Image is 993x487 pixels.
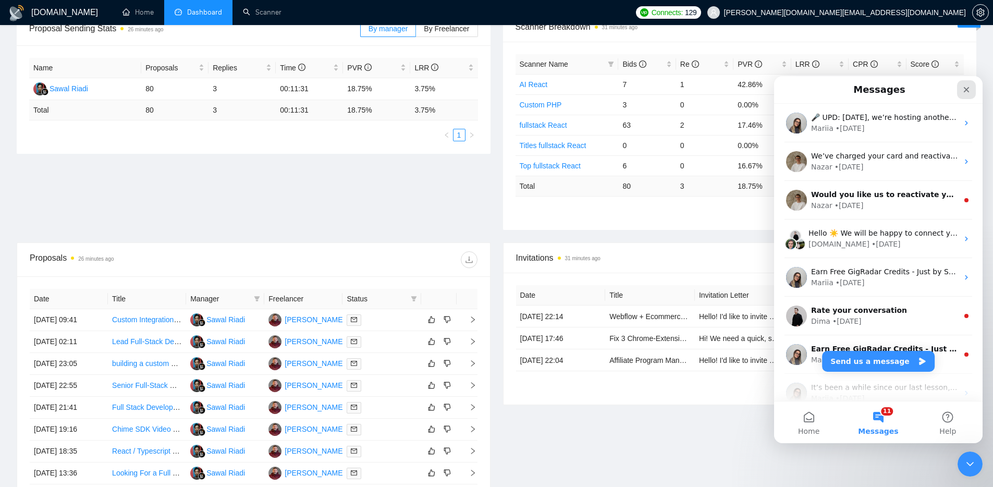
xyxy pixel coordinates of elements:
button: like [425,467,438,479]
td: Fix 3 Chrome-Extension Bugs (LinkedIn Sales Navigator) + QA pass [605,327,695,349]
th: Title [108,289,186,309]
span: dislike [444,447,451,455]
span: like [428,337,435,346]
span: right [461,447,476,455]
span: By manager [369,25,408,33]
span: Home [24,351,45,359]
td: 0.00% [733,94,791,115]
button: like [425,335,438,348]
span: dashboard [175,8,182,16]
a: Affiliate Program Manager (High-Ticket Offer + AI Integration) [609,356,807,364]
span: info-circle [364,64,372,71]
td: Affiliate Program Manager (High-Ticket Offer + AI Integration) [605,349,695,371]
img: KP [268,467,281,480]
div: Sawal Riadi [206,467,245,479]
span: info-circle [298,64,305,71]
a: SRSawal Riadi [190,381,245,389]
button: dislike [441,379,453,392]
span: info-circle [639,60,646,68]
th: Freelancer [264,289,342,309]
a: SRSawal Riadi [33,84,88,92]
span: like [428,359,435,368]
td: 18.75% [343,78,410,100]
span: Connects: [652,7,683,18]
span: like [428,315,435,324]
div: [PERSON_NAME] [285,380,345,391]
span: like [428,447,435,455]
span: dislike [444,425,451,433]
span: Bids [622,60,646,68]
img: SR [190,401,203,414]
div: Sawal Riadi [206,445,245,457]
button: right [465,129,478,141]
td: 18.75 % [343,100,410,120]
span: dislike [444,337,451,346]
a: AI React [520,80,548,89]
a: Senior Full-Stack Web/App Architect (Zillow + Houzz Hybrid) — Build, Ship, Scale [112,381,376,389]
a: building a custom webinar wrapper system on top of EverWebinar. [112,359,326,368]
span: 129 [685,7,696,18]
span: download [461,255,477,264]
span: Scanner Name [520,60,568,68]
button: left [440,129,453,141]
a: KP[PERSON_NAME] [268,337,345,345]
a: SRSawal Riadi [190,424,245,433]
span: mail [351,426,357,432]
span: mail [351,404,357,410]
img: Profile image for Mariia [12,307,33,327]
span: Manager [190,293,250,305]
button: download [461,251,477,268]
button: dislike [441,313,453,326]
span: right [461,316,476,323]
div: Mariia [37,317,59,328]
button: like [425,445,438,457]
div: • [DATE] [62,201,91,212]
td: [DATE] 09:41 [30,309,108,331]
button: Messages [69,325,139,367]
th: Date [30,289,108,309]
div: • [DATE] [60,124,90,135]
td: [DATE] 22:04 [516,349,606,371]
a: Chime SDK Video Call Web App [112,425,217,433]
td: 16.67% [733,155,791,176]
td: Custom Integration: aMember Membership Script with Ignite Video Hosting API [108,309,186,331]
span: We’ve charged your card and reactivated your subscription. ✅ Do you have any other questions I ca... [37,76,460,84]
a: React / Typescript Form Visual Designer App [112,447,257,455]
img: KP [268,357,281,370]
span: left [444,132,450,138]
td: 0 [676,135,733,155]
span: right [461,382,476,389]
span: Hello ☀️ We will be happy to connect you with our Accounts team about to learn more about current... [34,153,695,161]
a: Custom Integration: aMember Membership Script with Ignite Video Hosting API [112,315,367,324]
td: 42.86% [733,74,791,94]
div: Mariia [37,278,59,289]
a: setting [972,8,989,17]
a: SRSawal Riadi [190,468,245,477]
span: Rate your conversation [37,230,133,238]
span: like [428,469,435,477]
span: info-circle [431,64,438,71]
img: SR [33,82,46,95]
td: [DATE] 18:35 [30,441,108,462]
td: building a custom webinar wrapper system on top of EverWebinar. [108,353,186,375]
td: [DATE] 22:55 [30,375,108,397]
span: mail [351,338,357,345]
td: 63 [618,115,676,135]
span: info-circle [871,60,878,68]
td: [DATE] 19:16 [30,419,108,441]
div: Nazar [37,86,58,96]
span: Time [280,64,305,72]
button: dislike [441,467,453,479]
span: dislike [444,381,451,389]
div: Sawal Riadi [206,358,245,369]
img: logo [8,5,25,21]
div: [PERSON_NAME] [285,336,345,347]
a: SRSawal Riadi [190,403,245,411]
a: Fix 3 Chrome-Extension Bugs (LinkedIn Sales Navigator) + QA pass [609,334,830,343]
span: PVR [347,64,372,72]
div: Mariia [37,201,59,212]
span: Proposals [145,62,197,74]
